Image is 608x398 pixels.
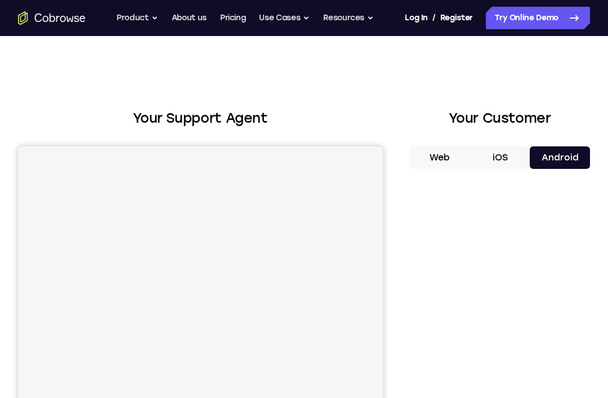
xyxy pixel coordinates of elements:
a: Register [440,7,473,29]
a: Try Online Demo [486,7,590,29]
button: Resources [323,7,374,29]
button: Web [410,146,470,169]
button: iOS [470,146,530,169]
button: Android [530,146,590,169]
span: / [432,11,436,25]
a: About us [172,7,207,29]
h2: Your Support Agent [18,108,383,128]
h2: Your Customer [410,108,590,128]
button: Use Cases [259,7,310,29]
button: Product [117,7,158,29]
a: Go to the home page [18,11,86,25]
a: Log In [405,7,427,29]
a: Pricing [220,7,246,29]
